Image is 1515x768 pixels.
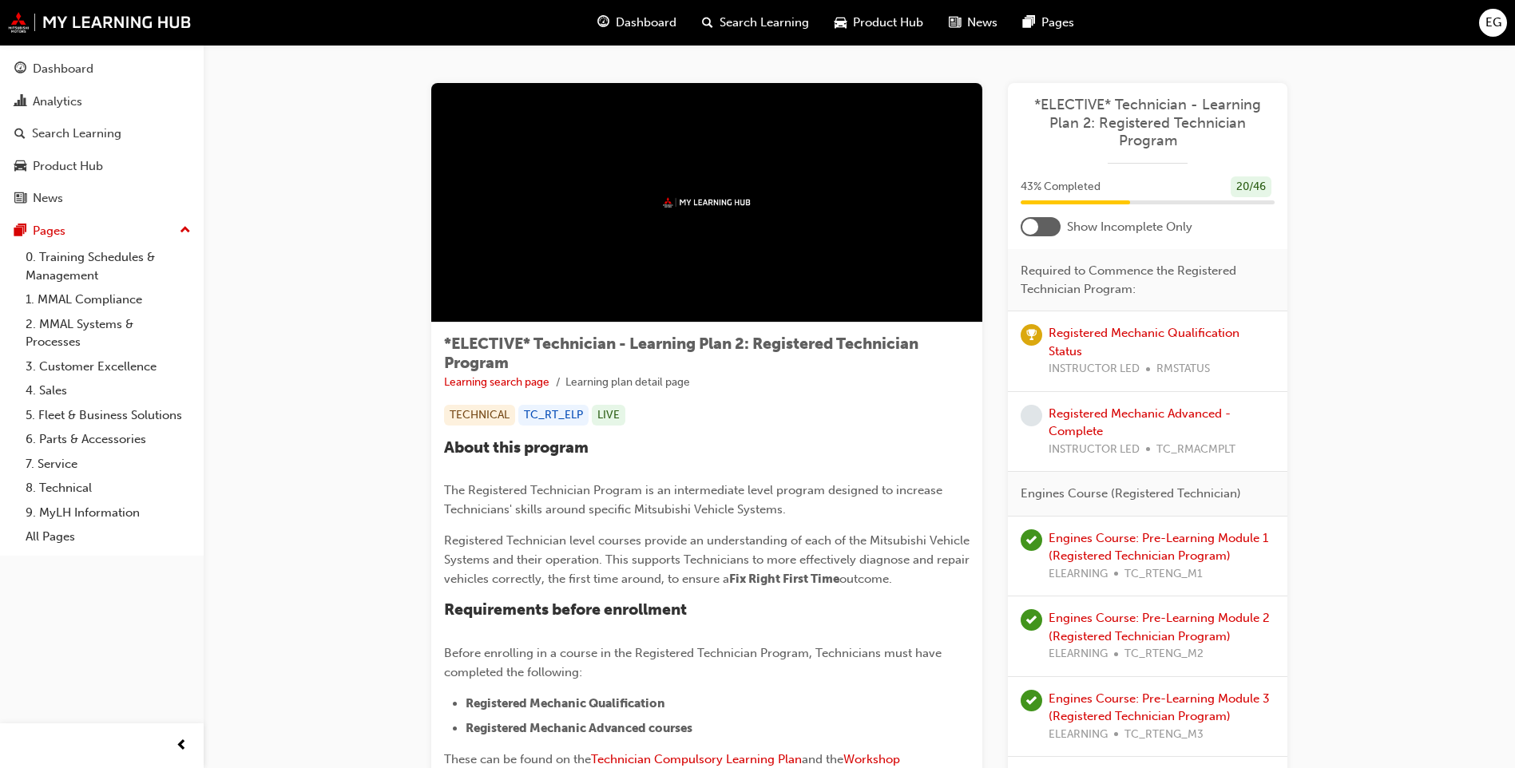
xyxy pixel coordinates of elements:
a: News [6,184,197,213]
a: search-iconSearch Learning [689,6,822,39]
a: Registered Mechanic Advanced - Complete [1049,406,1231,439]
div: Product Hub [33,157,103,176]
span: Required to Commence the Registered Technician Program: [1021,262,1262,298]
span: Requirements before enrollment [444,600,687,619]
div: Analytics [33,93,82,111]
span: RMSTATUS [1156,360,1210,378]
span: car-icon [14,160,26,174]
span: Dashboard [616,14,676,32]
span: These can be found on the [444,752,591,766]
div: LIVE [592,405,625,426]
span: guage-icon [597,13,609,33]
span: car-icon [835,13,847,33]
span: TC_RTENG_M3 [1124,726,1204,744]
a: 9. MyLH Information [19,501,197,525]
a: Engines Course: Pre-Learning Module 3 (Registered Technician Program) [1049,691,1270,724]
span: news-icon [949,13,961,33]
span: Registered Mechanic Qualification [466,696,665,711]
a: 8. Technical [19,476,197,501]
span: ELEARNING [1049,726,1108,744]
span: Show Incomplete Only [1067,218,1192,236]
a: 6. Parts & Accessories [19,427,197,452]
button: EG [1479,9,1507,37]
li: Learning plan detail page [565,374,690,392]
a: Technician Compulsory Learning Plan [591,752,802,766]
a: 2. MMAL Systems & Processes [19,312,197,354]
span: *ELECTIVE* Technician - Learning Plan 2: Registered Technician Program [444,335,918,372]
span: About this program [444,438,589,457]
a: *ELECTIVE* Technician - Learning Plan 2: Registered Technician Program [1021,96,1275,150]
span: learningRecordVerb_NONE-icon [1021,405,1042,426]
span: up-icon [180,220,191,241]
span: TC_RTENG_M1 [1124,565,1203,584]
a: Search Learning [6,119,197,148]
span: pages-icon [14,224,26,239]
span: Search Learning [720,14,809,32]
span: Fix Right First Time [729,572,839,586]
a: 1. MMAL Compliance [19,287,197,312]
span: Registered Mechanic Advanced courses [466,721,692,735]
div: TECHNICAL [444,405,515,426]
span: ELEARNING [1049,565,1108,584]
span: Pages [1041,14,1074,32]
span: The Registered Technician Program is an intermediate level program designed to increase Technicia... [444,483,946,517]
span: learningRecordVerb_PASS-icon [1021,529,1042,551]
button: Pages [6,216,197,246]
span: News [967,14,997,32]
a: pages-iconPages [1010,6,1087,39]
span: Product Hub [853,14,923,32]
span: pages-icon [1023,13,1035,33]
a: guage-iconDashboard [585,6,689,39]
a: 0. Training Schedules & Management [19,245,197,287]
span: guage-icon [14,62,26,77]
span: Before enrolling in a course in the Registered Technician Program, Technicians must have complete... [444,646,945,679]
div: Pages [33,222,65,240]
a: Learning search page [444,375,549,389]
span: search-icon [14,127,26,141]
span: prev-icon [176,736,188,756]
img: mmal [663,197,751,208]
span: news-icon [14,192,26,206]
img: mmal [8,12,192,33]
a: Engines Course: Pre-Learning Module 2 (Registered Technician Program) [1049,611,1270,643]
span: chart-icon [14,95,26,109]
a: 5. Fleet & Business Solutions [19,403,197,428]
div: Search Learning [32,125,121,143]
a: Analytics [6,87,197,117]
span: TC_RMACMPLT [1156,441,1235,459]
a: Product Hub [6,152,197,181]
span: outcome. [839,572,892,586]
a: Registered Mechanic Qualification Status [1049,326,1239,358]
a: 7. Service [19,452,197,477]
div: TC_RT_ELP [518,405,589,426]
span: Engines Course (Registered Technician) [1021,485,1241,503]
a: car-iconProduct Hub [822,6,936,39]
span: INSTRUCTOR LED [1049,441,1140,459]
div: News [33,189,63,208]
div: Dashboard [33,60,93,78]
a: news-iconNews [936,6,1010,39]
span: learningRecordVerb_ACHIEVE-icon [1021,324,1042,346]
a: Engines Course: Pre-Learning Module 1 (Registered Technician Program) [1049,531,1268,564]
span: ELEARNING [1049,645,1108,663]
span: TC_RTENG_M2 [1124,645,1204,663]
span: and the [802,752,843,766]
a: Dashboard [6,54,197,84]
span: learningRecordVerb_PASS-icon [1021,609,1042,631]
a: 3. Customer Excellence [19,354,197,379]
span: EG [1485,14,1501,32]
span: INSTRUCTOR LED [1049,360,1140,378]
button: DashboardAnalyticsSearch LearningProduct HubNews [6,51,197,216]
span: 43 % Completed [1021,178,1101,196]
span: search-icon [702,13,713,33]
a: All Pages [19,525,197,549]
div: 20 / 46 [1231,176,1271,198]
span: learningRecordVerb_PASS-icon [1021,690,1042,711]
span: Registered Technician level courses provide an understanding of each of the Mitsubishi Vehicle Sy... [444,533,973,586]
a: 4. Sales [19,378,197,403]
